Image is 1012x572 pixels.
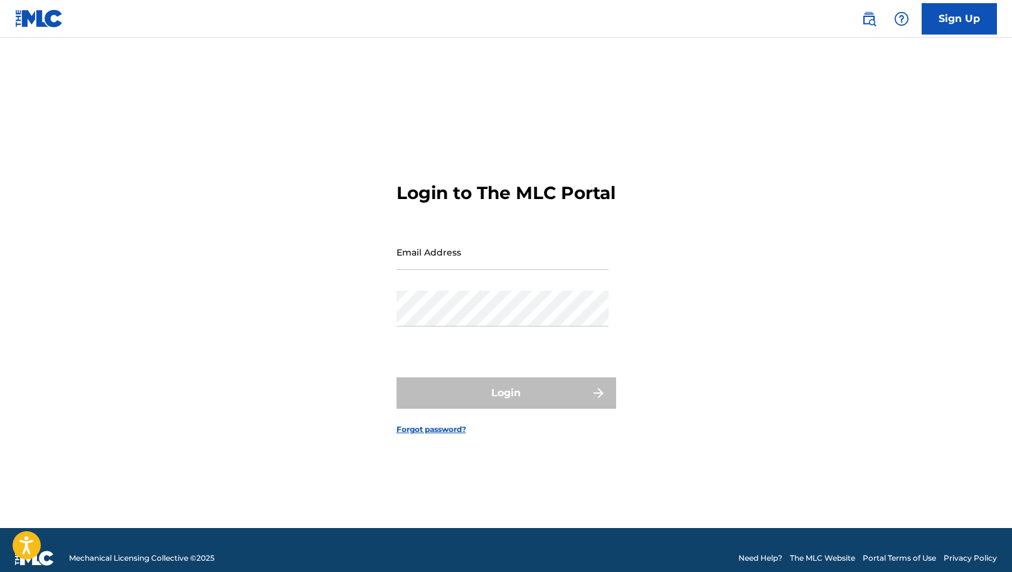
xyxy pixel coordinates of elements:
a: The MLC Website [790,553,855,564]
a: Privacy Policy [944,553,997,564]
div: Help [889,6,914,31]
a: Forgot password? [397,424,466,435]
a: Sign Up [922,3,997,35]
a: Need Help? [738,553,782,564]
img: search [861,11,876,26]
h3: Login to The MLC Portal [397,182,615,204]
img: MLC Logo [15,9,63,28]
span: Mechanical Licensing Collective © 2025 [69,553,215,564]
img: logo [15,551,54,566]
a: Public Search [856,6,882,31]
img: help [894,11,909,26]
a: Portal Terms of Use [863,553,936,564]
